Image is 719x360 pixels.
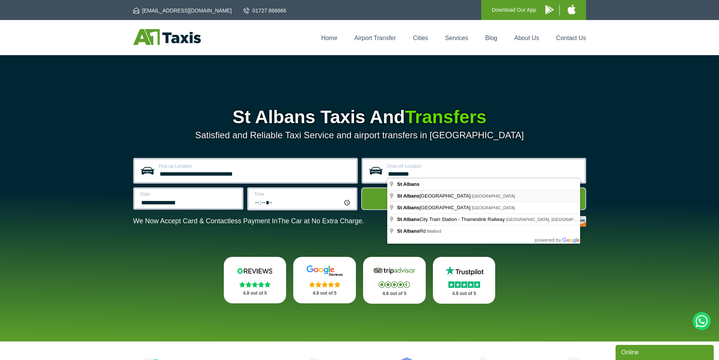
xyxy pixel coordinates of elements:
[159,164,352,168] label: Pick-up Location
[140,192,237,196] label: Date
[472,205,515,210] span: [GEOGRAPHIC_DATA]
[427,229,441,233] span: Watford
[485,35,497,41] a: Blog
[232,289,278,298] p: 4.8 out of 5
[397,216,419,222] span: St Albans
[397,228,419,234] span: St Albans
[239,281,271,287] img: Stars
[372,265,417,277] img: Tripadvisor
[277,217,364,225] span: The Car at No Extra Charge.
[514,35,539,41] a: About Us
[405,107,487,127] span: Transfers
[309,281,340,287] img: Stars
[133,130,586,141] p: Satisfied and Reliable Taxi Service and airport transfers in [GEOGRAPHIC_DATA]
[133,29,201,45] img: A1 Taxis St Albans LTD
[397,205,472,210] span: [GEOGRAPHIC_DATA]
[243,7,286,14] a: 01727 866666
[397,216,506,222] span: City Train Station - Thameslink Railway
[397,193,419,199] span: St Albans
[397,193,472,199] span: [GEOGRAPHIC_DATA]
[363,257,426,304] a: Tripadvisor Stars 4.8 out of 5
[387,164,580,168] label: Drop-off Location
[441,289,487,298] p: 4.8 out of 5
[354,35,396,41] a: Airport Transfer
[397,228,427,234] span: Rd
[492,5,536,15] p: Download Our App
[232,265,277,277] img: Reviews.io
[556,35,586,41] a: Contact Us
[568,5,576,14] img: A1 Taxis iPhone App
[379,281,410,288] img: Stars
[442,265,487,277] img: Trustpilot
[133,7,232,14] a: [EMAIL_ADDRESS][DOMAIN_NAME]
[616,343,715,360] iframe: chat widget
[133,108,586,126] h1: St Albans Taxis And
[133,217,364,225] p: We Now Accept Card & Contactless Payment In
[472,194,515,198] span: [GEOGRAPHIC_DATA]
[254,192,351,196] label: Time
[445,35,468,41] a: Services
[506,217,594,222] span: [GEOGRAPHIC_DATA], [GEOGRAPHIC_DATA]
[397,205,419,210] span: St Albans
[413,35,428,41] a: Cities
[321,35,337,41] a: Home
[302,265,347,277] img: Google
[397,181,419,187] span: St Albans
[545,5,554,14] img: A1 Taxis Android App
[371,289,417,298] p: 4.8 out of 5
[293,257,356,303] a: Google Stars 4.8 out of 5
[224,257,286,303] a: Reviews.io Stars 4.8 out of 5
[361,187,586,210] button: Get Quote
[302,289,348,298] p: 4.8 out of 5
[448,281,480,288] img: Stars
[433,257,496,304] a: Trustpilot Stars 4.8 out of 5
